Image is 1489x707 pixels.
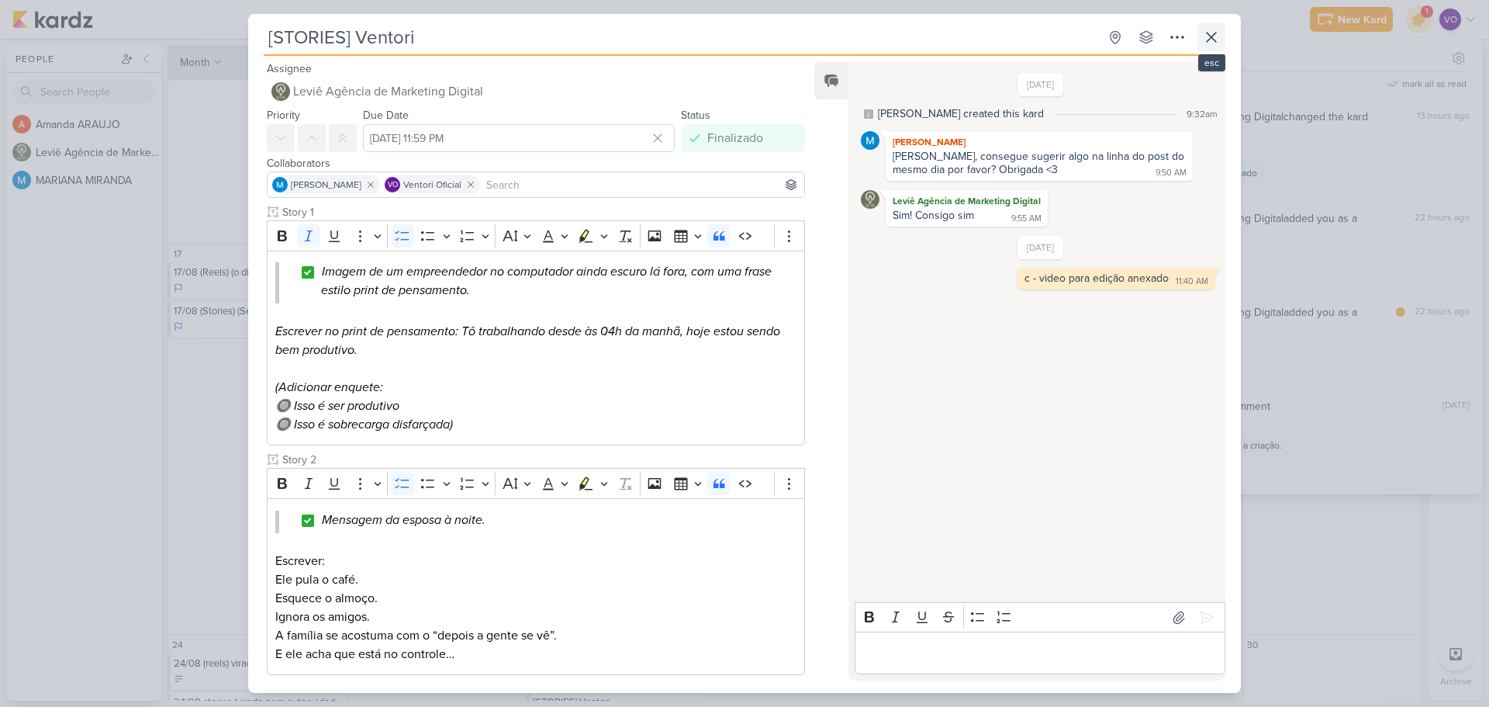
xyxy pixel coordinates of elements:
i: (Adicionar enquete: [275,379,383,395]
label: Priority [267,109,300,122]
div: Leviê Agência de Marketing Digital [889,193,1045,209]
button: Leviê Agência de Marketing Digital [267,78,805,106]
div: c - video para edição anexado [1024,272,1169,285]
p: Escrever: Ele pula o café. Esquece o almoço. Ignora os amigos. A família se acostuma com o “depoi... [275,552,796,645]
i: Escrever no print de pensamento: Tô trabalhando desde às 04h da manhã, hoje estou sendo bem produ... [275,324,780,358]
img: Leviê Agência de Marketing Digital [861,190,879,209]
label: Status [681,109,710,122]
span: Leviê Agência de Marketing Digital [293,82,483,101]
span: Mensagem da esposa à noite. [322,512,485,528]
input: Untitled text [279,452,805,468]
div: Editor editing area: main [855,632,1225,674]
div: [PERSON_NAME], consegue sugerir algo na linha do post do mesmo dia por favor? Obrigada <3 [893,150,1187,176]
div: Editor editing area: main [267,498,805,675]
i: 🔘 Isso é ser produtivo [275,398,399,414]
span: Ventori Oficial [403,178,461,192]
div: Collaborators [267,155,805,172]
p: VO [388,182,398,189]
div: Finalizado [707,129,763,147]
div: Editor toolbar [267,220,805,251]
button: Finalizado [681,124,805,152]
div: 9:32am [1187,107,1218,121]
img: MARIANA MIRANDA [272,177,288,192]
div: 9:55 AM [1011,213,1042,225]
p: E ele acha que está no controle… [275,645,796,664]
input: Search [483,175,801,194]
input: Untitled text [279,204,805,220]
img: MARIANA MIRANDA [861,131,879,150]
i: Imagem de um empreendedor no computador ainda escuro lá fora, com uma frase estilo print de pensa... [321,264,772,298]
div: Editor toolbar [855,602,1225,632]
input: Untitled Kard [264,23,1098,51]
div: [PERSON_NAME] created this kard [878,106,1044,122]
div: 11:40 AM [1176,276,1208,288]
div: Editor editing area: main [267,251,805,446]
div: esc [1198,54,1225,71]
div: Sim! Consigo sim [893,209,974,222]
i: 🔘 Isso é sobrecarga disfarçada) [275,417,453,432]
span: [PERSON_NAME] [291,178,361,192]
input: Select a date [363,124,675,152]
div: Editor toolbar [267,468,805,498]
div: 9:50 AM [1156,167,1187,179]
div: Ventori Oficial [385,177,400,192]
div: [PERSON_NAME] [889,134,1190,150]
img: Leviê Agência de Marketing Digital [271,82,290,101]
label: Assignee [267,62,312,75]
label: Due Date [363,109,409,122]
